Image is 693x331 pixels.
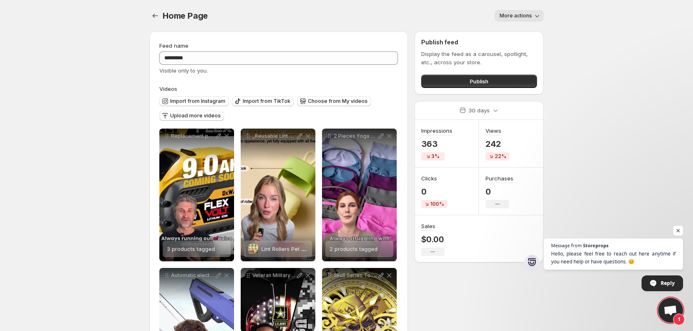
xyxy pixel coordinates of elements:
[495,10,544,22] button: More actions
[334,272,377,279] p: Skull Series Top Brand Luxury Watch
[486,174,513,183] h3: Purchases
[421,75,537,88] button: Publish
[297,96,371,106] button: Choose from My videos
[252,272,295,279] p: Veteran Military Army Hoodies 1
[159,67,208,74] span: Visible only to you.
[308,98,368,105] span: Choose from My videos
[486,187,513,197] p: 0
[159,129,234,261] div: Replacement power tool battery3 products tagged
[334,133,377,139] p: 2 Pieces Yoga Suit for Women
[551,250,676,265] span: Hello, please feel free to reach out here anytime if you need help or have questions. 😊
[171,272,214,279] p: Automatic electric water gun High Pressure
[421,234,444,244] p: $0.00
[430,201,444,207] span: 100%
[248,244,258,254] img: Lint Rollers Pet Hair Remover Reusable
[329,246,378,252] span: 2 products tagged
[421,127,452,135] h3: Impressions
[486,139,510,149] p: 242
[261,246,362,252] span: Lint Rollers Pet Hair Remover Reusable
[322,129,397,261] div: 2 Pieces Yoga Suit for Women2 products tagged
[243,98,290,105] span: Import from TikTok
[170,98,225,105] span: Import from Instagram
[421,187,447,197] p: 0
[421,222,435,230] h3: Sales
[171,133,214,139] p: Replacement power tool battery
[421,174,437,183] h3: Clicks
[673,314,685,325] span: 1
[159,111,224,121] button: Upload more videos
[432,153,439,160] span: 3%
[159,96,229,106] button: Import from Instagram
[421,38,537,46] h2: Publish feed
[232,96,294,106] button: Import from TikTok
[170,112,221,119] span: Upload more videos
[658,298,683,323] a: Open chat
[167,246,215,252] span: 3 products tagged
[241,129,315,261] div: _Reusable Lint Roller Pet Hair RemoverLint Rollers Pet Hair Remover ReusableLint Rollers Pet Hair...
[583,243,608,248] span: Storeprops
[486,127,501,135] h3: Views
[159,42,188,49] span: Feed name
[500,12,532,19] span: More actions
[661,276,675,290] span: Reply
[495,153,506,160] span: 22%
[551,243,582,248] span: Message from
[149,10,161,22] button: Settings
[469,106,490,114] p: 30 days
[252,133,295,139] p: _Reusable Lint Roller Pet Hair Remover
[470,77,488,85] span: Publish
[159,85,177,92] span: Videos
[163,11,208,21] span: Home Page
[421,139,452,149] p: 363
[421,50,537,66] p: Display the feed as a carousel, spotlight, etc., across your store.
